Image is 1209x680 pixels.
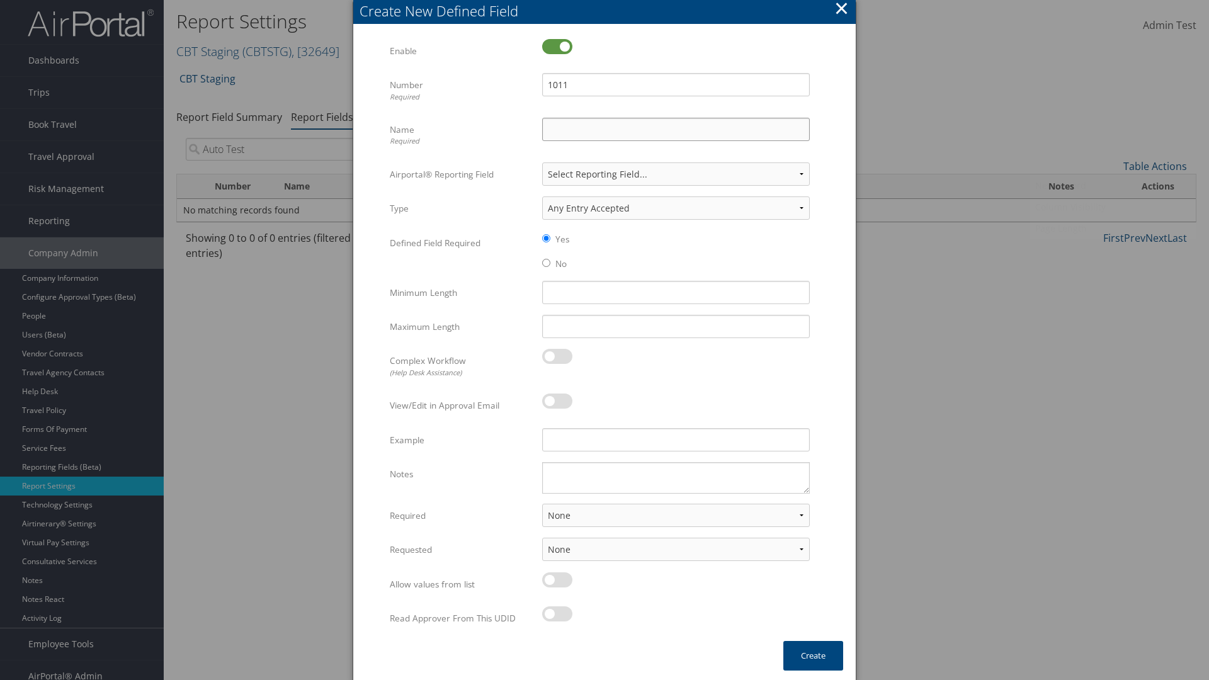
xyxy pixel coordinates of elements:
label: Number [390,73,533,108]
div: Required [390,136,533,147]
label: No [555,258,567,270]
label: Type [390,196,533,220]
label: Minimum Length [390,281,533,305]
a: Page Length [1030,218,1196,239]
label: Read Approver From This UDID [390,606,533,630]
label: Defined Field Required [390,231,533,255]
label: Name [390,118,533,152]
label: Notes [390,462,533,486]
div: (Help Desk Assistance) [390,368,533,378]
div: Required [390,92,533,103]
label: View/Edit in Approval Email [390,394,533,417]
a: Column Visibility [1030,196,1196,218]
label: Requested [390,538,533,562]
div: Create New Defined Field [360,1,856,21]
label: Allow values from list [390,572,533,596]
label: Yes [555,233,569,246]
a: New Record [1030,175,1196,196]
label: Airportal® Reporting Field [390,162,533,186]
label: Maximum Length [390,315,533,339]
label: Required [390,504,533,528]
label: Complex Workflow [390,349,533,383]
button: Create [783,641,843,671]
label: Enable [390,39,533,63]
label: Example [390,428,533,452]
